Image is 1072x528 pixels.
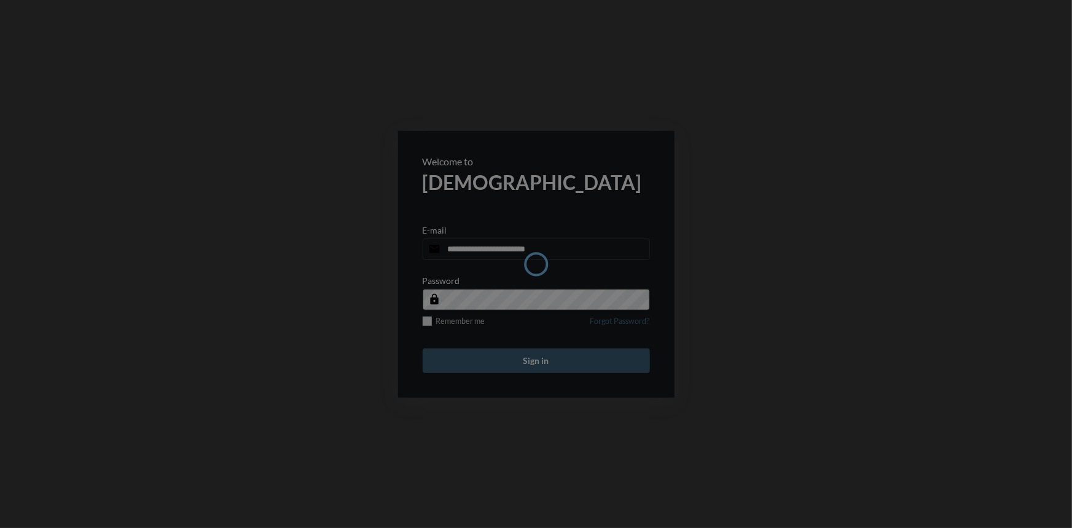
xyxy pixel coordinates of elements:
p: Password [423,275,460,286]
h2: [DEMOGRAPHIC_DATA] [423,170,650,194]
a: Forgot Password? [590,317,650,333]
button: Sign in [423,349,650,373]
label: Remember me [423,317,485,326]
p: Welcome to [423,156,650,167]
p: E-mail [423,225,447,235]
